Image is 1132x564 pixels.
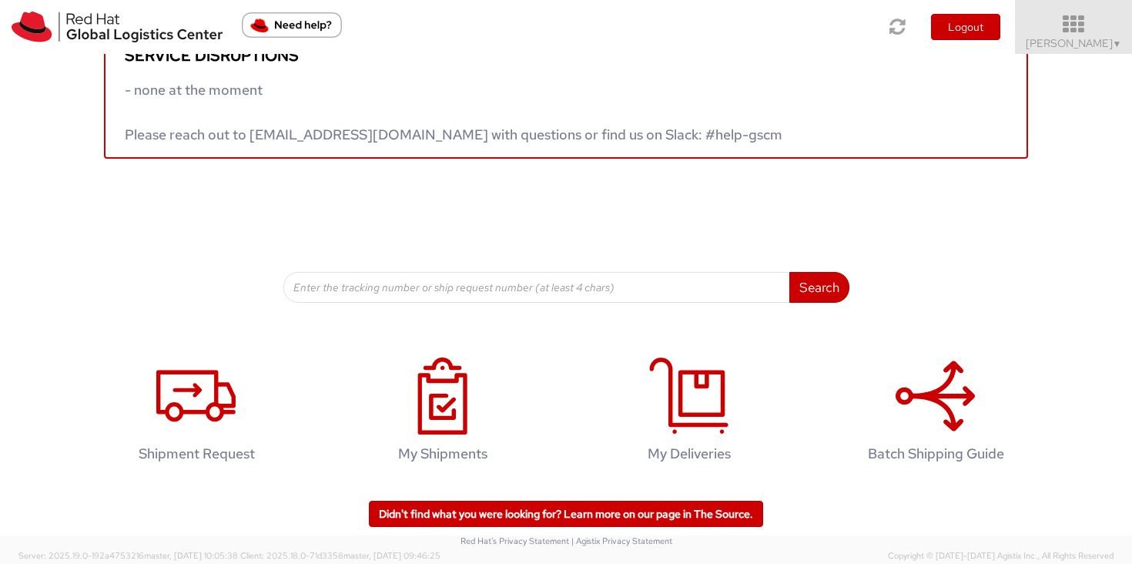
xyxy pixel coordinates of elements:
span: master, [DATE] 09:46:25 [343,550,440,561]
button: Need help? [242,12,342,38]
span: - none at the moment Please reach out to [EMAIL_ADDRESS][DOMAIN_NAME] with questions or find us o... [125,81,782,143]
a: My Shipments [327,341,558,485]
a: | Agistix Privacy Statement [571,535,672,546]
a: Didn't find what you were looking for? Learn more on our page in The Source. [369,501,763,527]
span: Client: 2025.18.0-71d3358 [240,550,440,561]
span: [PERSON_NAME] [1026,36,1122,50]
h4: My Deliveries [590,446,789,462]
button: Search [789,272,849,303]
h5: Service disruptions [125,47,1007,64]
input: Enter the tracking number or ship request number (at least 4 chars) [283,272,790,303]
a: My Deliveries [574,341,805,485]
span: master, [DATE] 10:05:38 [144,550,238,561]
a: Red Hat's Privacy Statement [461,535,569,546]
span: ▼ [1113,38,1122,50]
button: Logout [931,14,1000,40]
h4: My Shipments [343,446,542,462]
img: rh-logistics-00dfa346123c4ec078e1.svg [12,12,223,42]
a: Service disruptions - none at the moment Please reach out to [EMAIL_ADDRESS][DOMAIN_NAME] with qu... [104,34,1028,159]
h4: Shipment Request [97,446,296,462]
span: Server: 2025.19.0-192a4753216 [18,550,238,561]
a: Shipment Request [81,341,312,485]
a: Batch Shipping Guide [820,341,1051,485]
h4: Batch Shipping Guide [836,446,1035,462]
span: Copyright © [DATE]-[DATE] Agistix Inc., All Rights Reserved [888,550,1114,562]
